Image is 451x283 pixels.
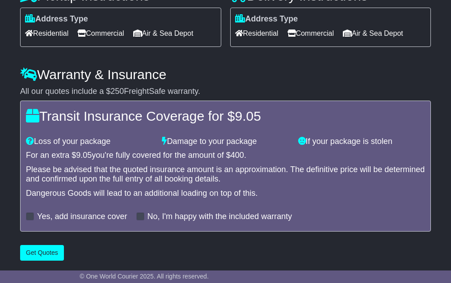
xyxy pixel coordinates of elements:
[21,137,157,147] div: Loss of your package
[231,151,244,160] span: 400
[26,109,425,123] h4: Transit Insurance Coverage for $
[20,67,431,82] h4: Warranty & Insurance
[76,151,92,160] span: 9.05
[26,189,425,199] div: Dangerous Goods will lead to an additional loading on top of this.
[77,26,124,40] span: Commercial
[294,137,430,147] div: If your package is stolen
[287,26,334,40] span: Commercial
[37,212,127,222] label: Yes, add insurance cover
[110,87,124,96] span: 250
[20,87,431,97] div: All our quotes include a $ FreightSafe warranty.
[157,137,293,147] div: Damage to your package
[25,26,68,40] span: Residential
[235,14,298,24] label: Address Type
[25,14,88,24] label: Address Type
[80,273,209,280] span: © One World Courier 2025. All rights reserved.
[26,151,425,161] div: For an extra $ you're fully covered for the amount of $ .
[343,26,403,40] span: Air & Sea Depot
[235,26,278,40] span: Residential
[26,165,425,184] div: Please be advised that the quoted insurance amount is an approximation. The definitive price will...
[20,245,64,261] button: Get Quotes
[235,109,261,123] span: 9.05
[133,26,194,40] span: Air & Sea Depot
[148,212,292,222] label: No, I'm happy with the included warranty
